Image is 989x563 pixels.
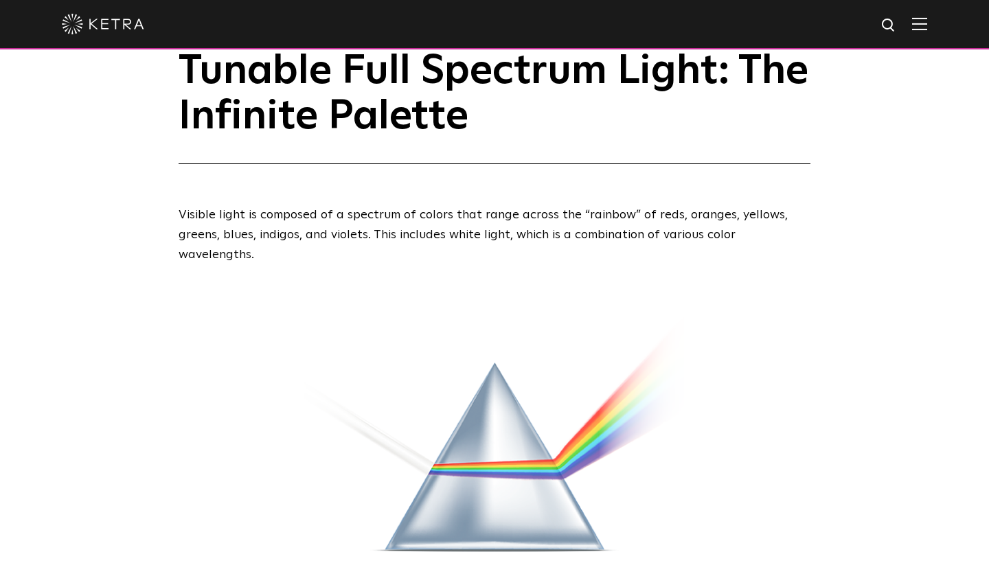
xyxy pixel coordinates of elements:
[912,17,927,30] img: Hamburger%20Nav.svg
[179,49,810,164] h1: Tunable Full Spectrum Light: The Infinite Palette
[62,14,144,34] img: ketra-logo-2019-white
[179,205,810,264] p: Visible light is composed of a spectrum of colors that range across the “rainbow” of reds, orange...
[880,17,898,34] img: search icon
